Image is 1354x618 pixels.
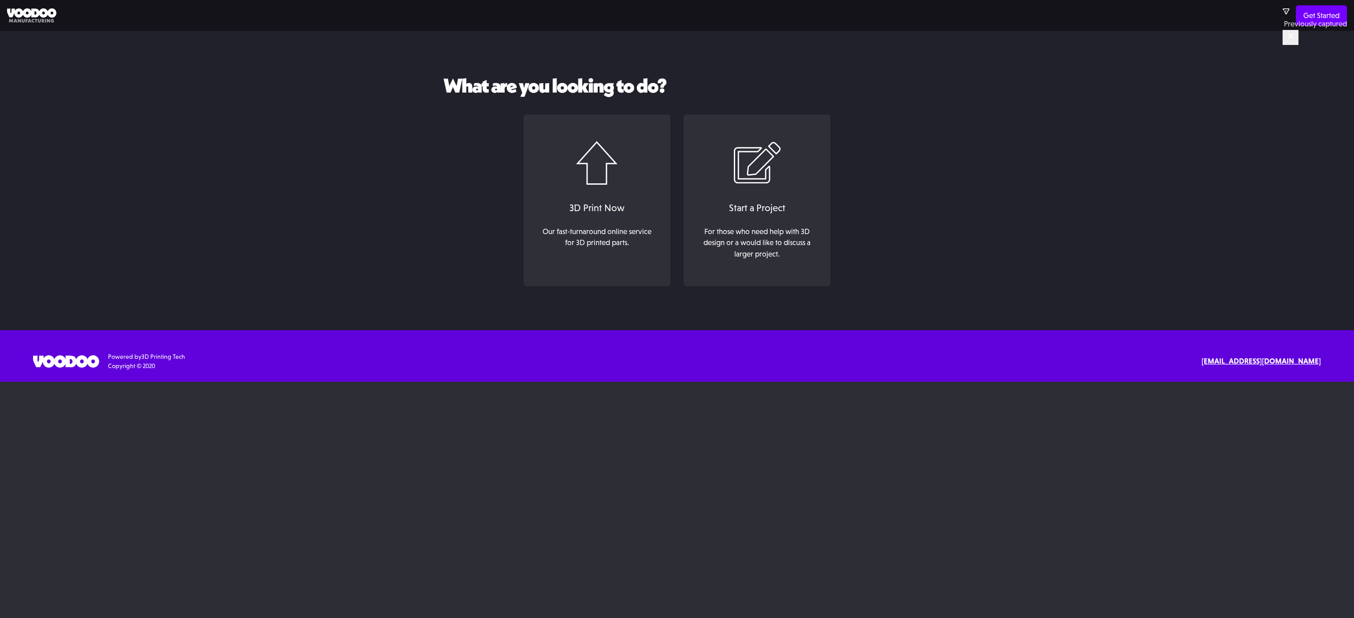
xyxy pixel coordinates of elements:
[532,201,662,215] div: 3D Print Now
[1201,357,1321,365] strong: [EMAIL_ADDRESS][DOMAIN_NAME]
[684,115,830,287] a: Start a ProjectFor those who need help with 3D design or a would like to discuss a larger project.
[698,226,817,260] div: For those who need help with 3D design or a would like to discuss a larger project.
[7,8,56,23] img: Voodoo Manufacturing logo
[537,226,656,260] div: Our fast-turnaround online service for 3D printed parts. ‍
[1201,356,1321,367] a: [EMAIL_ADDRESS][DOMAIN_NAME]
[443,75,911,97] h2: What are you looking to do?
[524,115,670,287] a: 3D Print NowOur fast-turnaround online service for 3D printed parts.‍
[141,353,185,360] a: 3D Printing Tech
[1296,5,1347,26] a: Get Started
[692,201,822,215] div: Start a Project
[108,352,185,371] div: Powered by Copyright © 2020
